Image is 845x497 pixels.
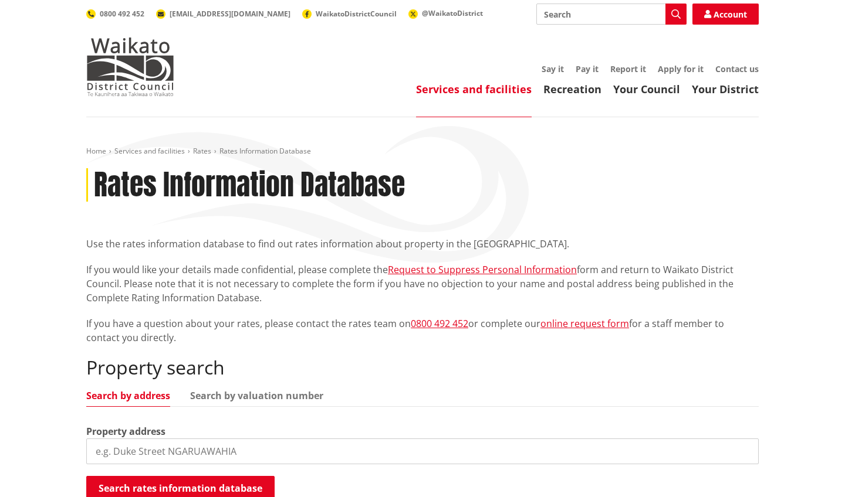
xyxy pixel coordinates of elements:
[190,391,323,400] a: Search by valuation number
[302,9,397,19] a: WaikatoDistrictCouncil
[114,146,185,156] a: Services and facilities
[536,4,687,25] input: Search input
[408,8,483,18] a: @WaikatoDistrict
[156,9,290,19] a: [EMAIL_ADDRESS][DOMAIN_NAME]
[86,438,759,464] input: e.g. Duke Street NGARUAWAHIA
[86,356,759,379] h2: Property search
[219,146,311,156] span: Rates Information Database
[94,168,405,202] h1: Rates Information Database
[422,8,483,18] span: @WaikatoDistrict
[316,9,397,19] span: WaikatoDistrictCouncil
[100,9,144,19] span: 0800 492 452
[542,63,564,74] a: Say it
[86,237,759,251] p: Use the rates information database to find out rates information about property in the [GEOGRAPHI...
[86,9,144,19] a: 0800 492 452
[658,63,704,74] a: Apply for it
[692,4,759,25] a: Account
[86,146,106,156] a: Home
[86,263,759,305] p: If you would like your details made confidential, please complete the form and return to Waikato ...
[411,317,468,330] a: 0800 492 452
[193,146,211,156] a: Rates
[692,82,759,96] a: Your District
[86,424,165,438] label: Property address
[86,391,170,400] a: Search by address
[613,82,680,96] a: Your Council
[170,9,290,19] span: [EMAIL_ADDRESS][DOMAIN_NAME]
[86,38,174,96] img: Waikato District Council - Te Kaunihera aa Takiwaa o Waikato
[715,63,759,74] a: Contact us
[416,82,532,96] a: Services and facilities
[576,63,599,74] a: Pay it
[86,316,759,345] p: If you have a question about your rates, please contact the rates team on or complete our for a s...
[86,147,759,156] nav: breadcrumb
[388,263,577,276] a: Request to Suppress Personal Information
[540,317,629,330] a: online request form
[610,63,646,74] a: Report it
[543,82,601,96] a: Recreation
